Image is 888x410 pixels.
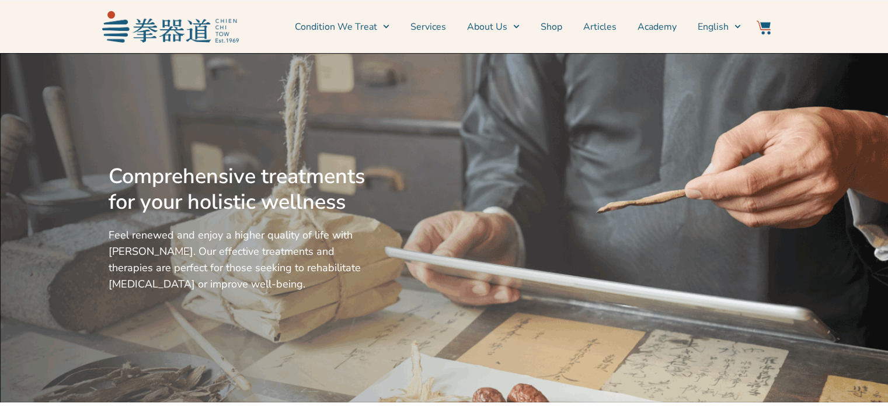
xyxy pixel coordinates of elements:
nav: Menu [245,12,741,41]
a: English [698,12,741,41]
a: Condition We Treat [295,12,389,41]
a: About Us [467,12,520,41]
img: Website Icon-03 [757,20,771,34]
span: English [698,20,729,34]
a: Shop [541,12,562,41]
a: Services [410,12,446,41]
a: Academy [638,12,677,41]
p: Feel renewed and enjoy a higher quality of life with [PERSON_NAME]. Our effective treatments and ... [109,227,370,292]
a: Articles [583,12,617,41]
h2: Comprehensive treatments for your holistic wellness [109,164,370,215]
